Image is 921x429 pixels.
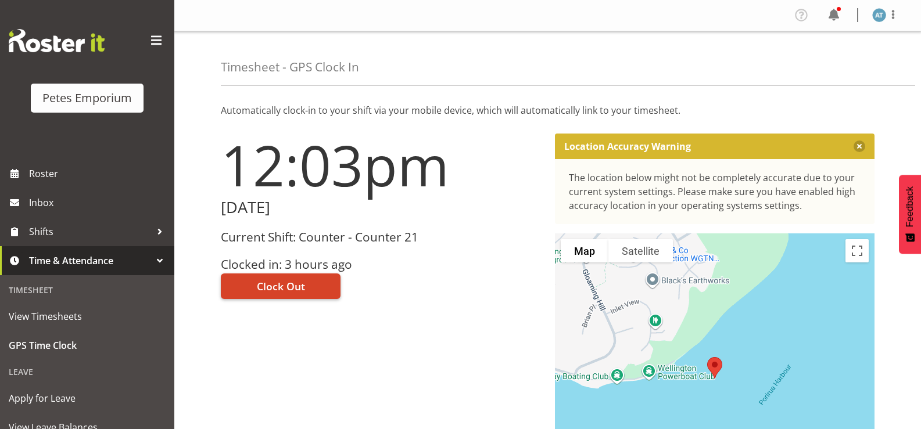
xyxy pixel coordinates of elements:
[3,384,171,413] a: Apply for Leave
[221,199,541,217] h2: [DATE]
[29,194,169,211] span: Inbox
[29,252,151,269] span: Time & Attendance
[221,230,541,244] h3: Current Shift: Counter - Counter 21
[608,239,673,262] button: Show satellite imagery
[9,308,166,325] span: View Timesheets
[29,223,151,240] span: Shifts
[221,60,359,74] h4: Timesheet - GPS Clock In
[221,258,541,271] h3: Clocked in: 3 hours ago
[899,175,921,254] button: Feedback - Show survey
[257,279,305,294] span: Clock Out
[42,89,132,107] div: Petes Emporium
[872,8,886,22] img: alex-micheal-taniwha5364.jpg
[3,302,171,331] a: View Timesheets
[3,278,171,302] div: Timesheet
[221,273,341,299] button: Clock Out
[29,165,169,182] span: Roster
[854,140,865,152] button: Close message
[845,239,869,262] button: Toggle fullscreen view
[9,337,166,354] span: GPS Time Clock
[9,390,166,407] span: Apply for Leave
[905,186,915,227] span: Feedback
[221,103,875,117] p: Automatically clock-in to your shift via your mobile device, which will automatically link to you...
[561,239,608,262] button: Show street map
[3,360,171,384] div: Leave
[9,29,105,52] img: Rosterit website logo
[569,171,861,212] div: The location below might not be completely accurate due to your current system settings. Please m...
[221,134,541,196] h1: 12:03pm
[3,331,171,360] a: GPS Time Clock
[564,140,691,152] p: Location Accuracy Warning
